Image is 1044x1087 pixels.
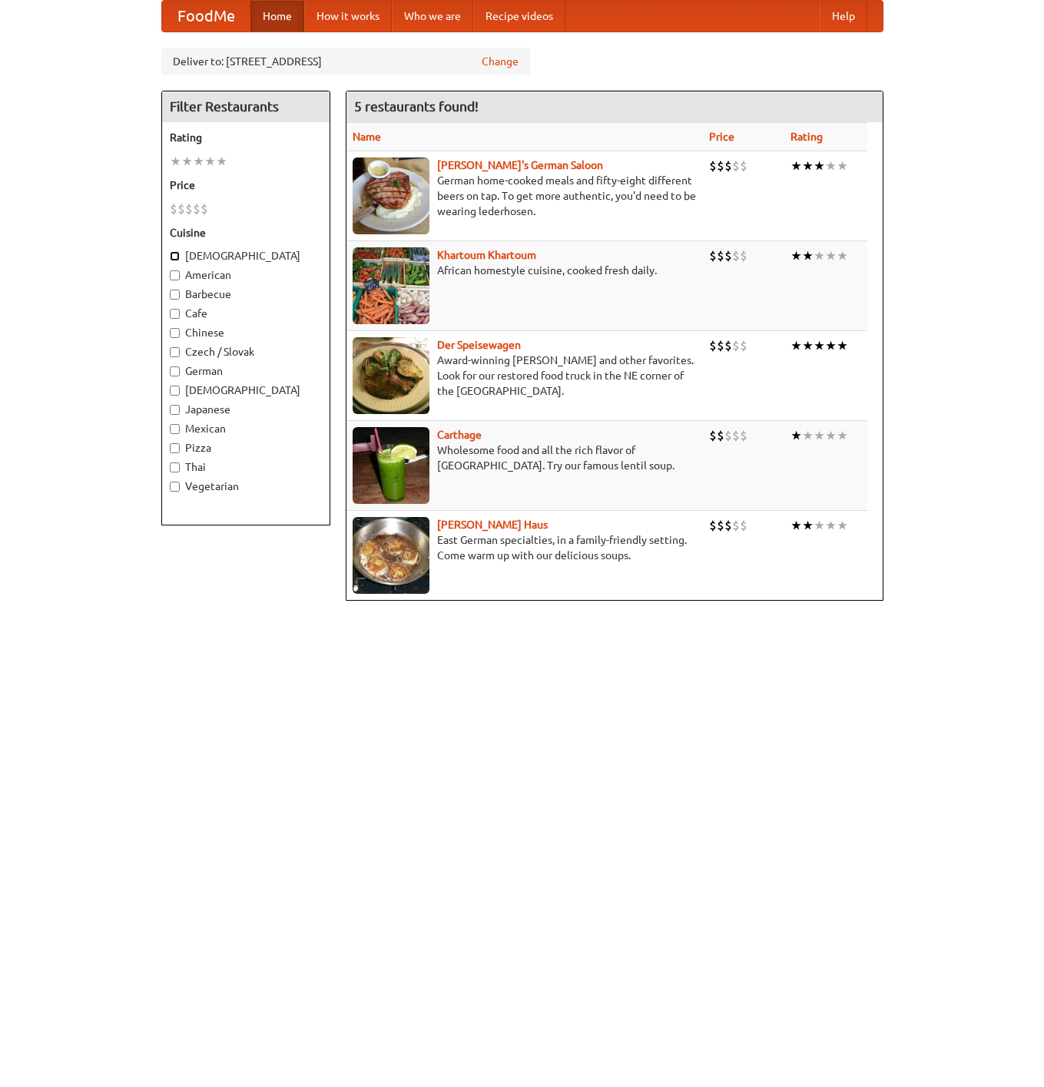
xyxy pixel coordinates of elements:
[740,517,747,534] li: $
[353,337,429,414] img: speisewagen.jpg
[170,347,180,357] input: Czech / Slovak
[170,248,322,263] label: [DEMOGRAPHIC_DATA]
[353,157,429,234] img: esthers.jpg
[790,247,802,264] li: ★
[802,157,814,174] li: ★
[353,247,429,324] img: khartoum.jpg
[825,517,837,534] li: ★
[814,427,825,444] li: ★
[802,517,814,534] li: ★
[437,339,521,351] a: Der Speisewagen
[170,177,322,193] h5: Price
[732,247,740,264] li: $
[170,267,322,283] label: American
[170,153,181,170] li: ★
[717,517,724,534] li: $
[802,427,814,444] li: ★
[170,402,322,417] label: Japanese
[170,479,322,494] label: Vegetarian
[170,363,322,379] label: German
[170,344,322,360] label: Czech / Slovak
[717,247,724,264] li: $
[353,517,429,594] img: kohlhaus.jpg
[717,427,724,444] li: $
[170,424,180,434] input: Mexican
[170,482,180,492] input: Vegetarian
[790,157,802,174] li: ★
[216,153,227,170] li: ★
[814,247,825,264] li: ★
[170,459,322,475] label: Thai
[724,337,732,354] li: $
[170,306,322,321] label: Cafe
[837,157,848,174] li: ★
[162,91,330,122] h4: Filter Restaurants
[392,1,473,31] a: Who we are
[709,131,734,143] a: Price
[353,353,697,399] p: Award-winning [PERSON_NAME] and other favorites. Look for our restored food truck in the NE corne...
[304,1,392,31] a: How it works
[717,157,724,174] li: $
[732,337,740,354] li: $
[170,383,322,398] label: [DEMOGRAPHIC_DATA]
[170,325,322,340] label: Chinese
[177,200,185,217] li: $
[170,200,177,217] li: $
[802,337,814,354] li: ★
[717,337,724,354] li: $
[170,309,180,319] input: Cafe
[353,173,697,219] p: German home-cooked meals and fifty-eight different beers on tap. To get more authentic, you'd nee...
[732,517,740,534] li: $
[709,517,717,534] li: $
[837,337,848,354] li: ★
[709,337,717,354] li: $
[170,440,322,456] label: Pizza
[814,157,825,174] li: ★
[437,249,536,261] a: Khartoum Khartoum
[837,517,848,534] li: ★
[814,337,825,354] li: ★
[204,153,216,170] li: ★
[170,290,180,300] input: Barbecue
[353,427,429,504] img: carthage.jpg
[170,130,322,145] h5: Rating
[170,287,322,302] label: Barbecue
[437,429,482,441] a: Carthage
[161,48,530,75] div: Deliver to: [STREET_ADDRESS]
[825,427,837,444] li: ★
[732,157,740,174] li: $
[825,247,837,264] li: ★
[353,131,381,143] a: Name
[162,1,250,31] a: FoodMe
[170,328,180,338] input: Chinese
[437,519,548,531] a: [PERSON_NAME] Haus
[354,99,479,114] ng-pluralize: 5 restaurants found!
[437,159,603,171] a: [PERSON_NAME]'s German Saloon
[250,1,304,31] a: Home
[790,337,802,354] li: ★
[740,337,747,354] li: $
[709,427,717,444] li: $
[193,153,204,170] li: ★
[724,247,732,264] li: $
[740,247,747,264] li: $
[724,157,732,174] li: $
[170,251,180,261] input: [DEMOGRAPHIC_DATA]
[473,1,565,31] a: Recipe videos
[724,427,732,444] li: $
[201,200,208,217] li: $
[740,157,747,174] li: $
[825,337,837,354] li: ★
[709,247,717,264] li: $
[724,517,732,534] li: $
[170,366,180,376] input: German
[170,405,180,415] input: Japanese
[837,427,848,444] li: ★
[802,247,814,264] li: ★
[170,386,180,396] input: [DEMOGRAPHIC_DATA]
[790,517,802,534] li: ★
